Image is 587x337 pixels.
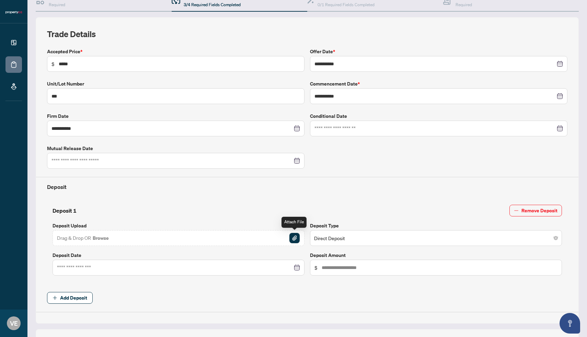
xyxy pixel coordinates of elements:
[521,205,557,216] span: Remove Deposit
[456,2,472,7] span: Required
[289,233,300,244] button: File Attachement
[281,217,307,228] div: Attach File
[47,29,567,40] h2: Trade Details
[314,264,318,271] span: $
[57,234,110,243] span: Drag & Drop OR
[310,48,567,55] label: Offer Date
[47,292,93,304] button: Add Deposit
[509,205,562,216] button: Remove Deposit
[53,222,304,229] label: Deposit Upload
[514,208,519,213] span: minus
[47,112,304,120] label: Firm Date
[51,60,55,68] span: $
[554,236,558,240] span: close-circle
[47,145,304,152] label: Mutual Release Date
[10,318,18,328] span: VE
[47,183,567,191] h4: Deposit
[53,206,77,215] h4: Deposit 1
[92,234,110,243] button: Browse
[318,2,375,7] span: 0/1 Required Fields Completed
[310,222,562,229] label: Deposit Type
[184,2,241,7] span: 3/4 Required Fields Completed
[47,80,304,88] label: Unit/Lot Number
[310,251,562,259] label: Deposit Amount
[53,230,304,246] span: Drag & Drop OR BrowseFile Attachement
[47,48,304,55] label: Accepted Price
[560,313,580,334] button: Open asap
[314,232,558,245] span: Direct Deposit
[289,233,300,243] img: File Attachement
[60,292,87,303] span: Add Deposit
[310,112,567,120] label: Conditional Date
[53,251,304,259] label: Deposit Date
[310,80,567,88] label: Commencement Date
[53,295,57,300] span: plus
[49,2,65,7] span: Required
[5,10,22,14] img: logo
